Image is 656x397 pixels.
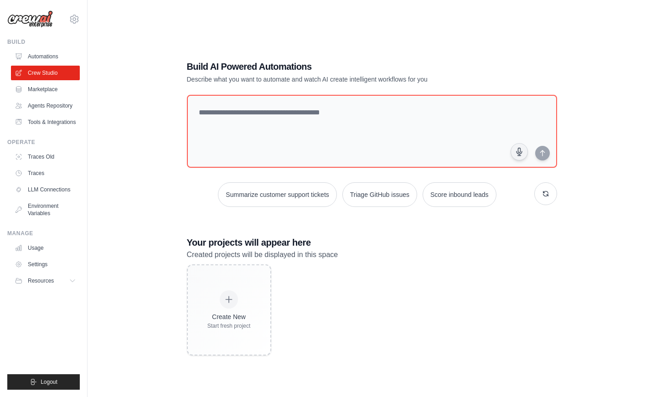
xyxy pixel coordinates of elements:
div: Operate [7,139,80,146]
h1: Build AI Powered Automations [187,60,493,73]
button: Click to speak your automation idea [511,143,528,160]
a: Settings [11,257,80,272]
a: Agents Repository [11,98,80,113]
h3: Your projects will appear here [187,236,557,249]
button: Resources [11,273,80,288]
a: Tools & Integrations [11,115,80,129]
button: Logout [7,374,80,390]
a: Crew Studio [11,66,80,80]
span: Logout [41,378,57,386]
a: Marketplace [11,82,80,97]
button: Get new suggestions [534,182,557,205]
a: Environment Variables [11,199,80,221]
a: Usage [11,241,80,255]
div: Manage [7,230,80,237]
button: Triage GitHub issues [342,182,417,207]
div: Create New [207,312,251,321]
img: Logo [7,10,53,28]
a: Automations [11,49,80,64]
button: Score inbound leads [423,182,496,207]
a: Traces [11,166,80,180]
span: Resources [28,277,54,284]
a: LLM Connections [11,182,80,197]
div: Build [7,38,80,46]
div: Start fresh project [207,322,251,330]
a: Traces Old [11,150,80,164]
button: Summarize customer support tickets [218,182,336,207]
p: Created projects will be displayed in this space [187,249,557,261]
p: Describe what you want to automate and watch AI create intelligent workflows for you [187,75,493,84]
